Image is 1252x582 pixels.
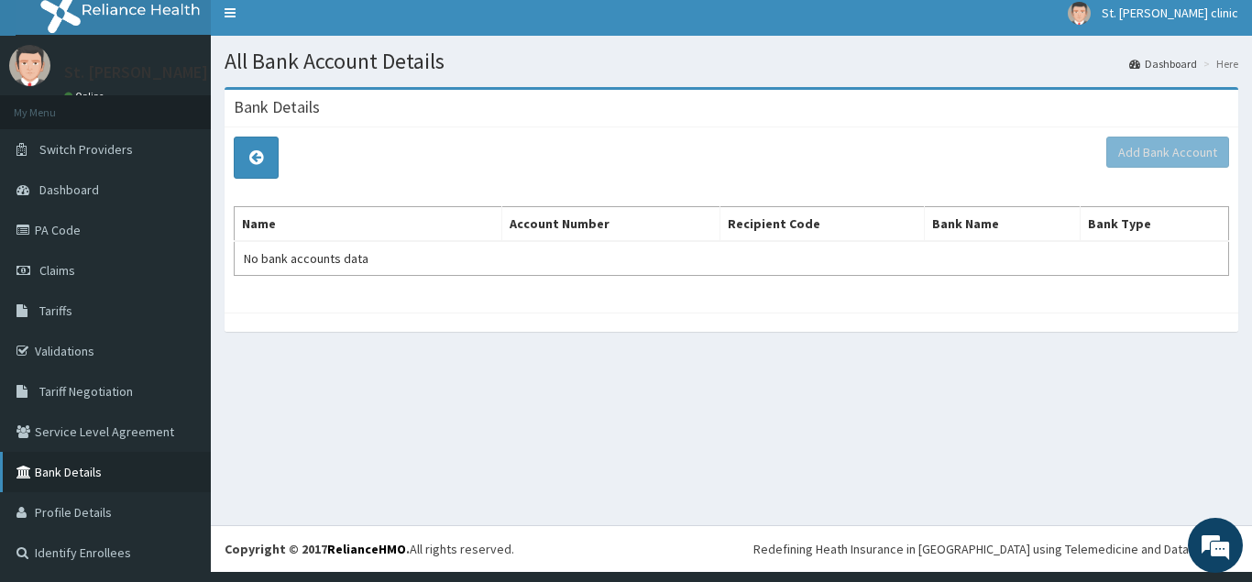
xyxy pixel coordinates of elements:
span: Tariffs [39,302,72,319]
span: No bank accounts data [244,250,368,267]
span: St. [PERSON_NAME] clinic [1102,5,1238,21]
th: Recipient Code [719,207,924,242]
span: Switch Providers [39,141,133,158]
h3: Bank Details [234,99,320,115]
th: Name [235,207,502,242]
img: User Image [1068,2,1091,25]
a: Online [64,90,108,103]
span: Dashboard [39,181,99,198]
div: Redefining Heath Insurance in [GEOGRAPHIC_DATA] using Telemedicine and Data Science! [753,540,1238,558]
footer: All rights reserved. [211,525,1252,572]
li: Here [1199,56,1238,71]
span: Claims [39,262,75,279]
img: User Image [9,45,50,86]
button: Add Bank Account [1106,137,1229,168]
h1: All Bank Account Details [225,49,1238,73]
a: RelianceHMO [327,541,406,557]
p: St. [PERSON_NAME] clinic [64,64,249,81]
th: Bank Type [1080,207,1228,242]
a: Dashboard [1129,56,1197,71]
th: Account Number [501,207,719,242]
strong: Copyright © 2017 . [225,541,410,557]
th: Bank Name [924,207,1080,242]
span: Tariff Negotiation [39,383,133,400]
